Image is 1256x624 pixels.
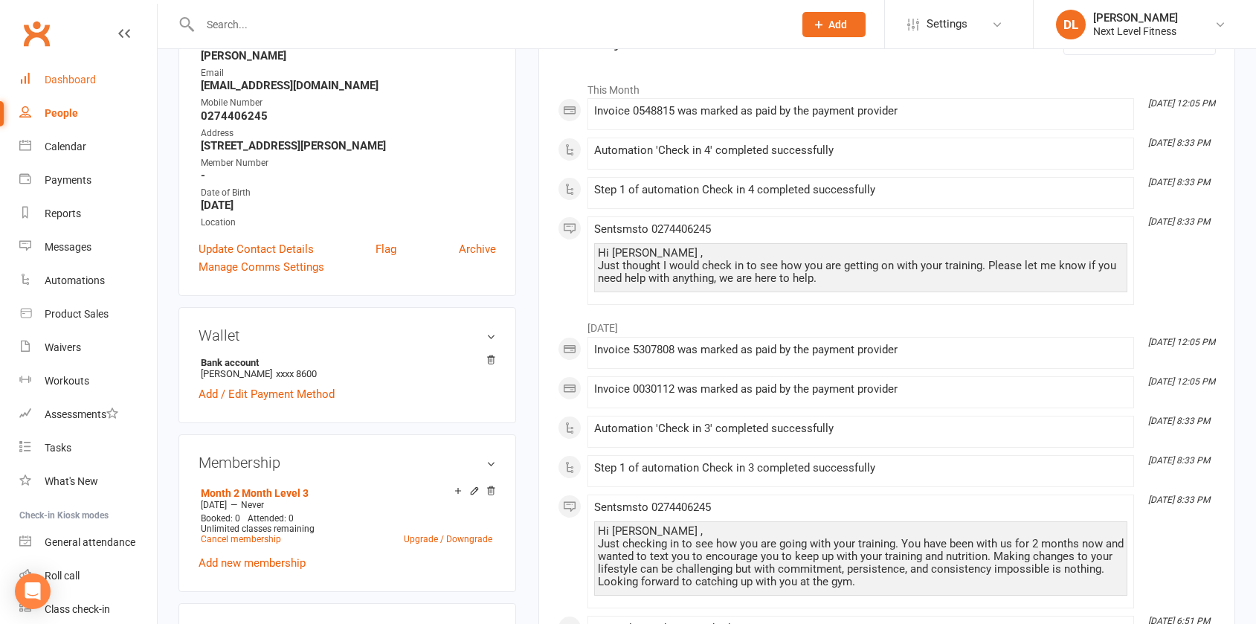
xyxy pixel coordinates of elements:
[19,431,157,465] a: Tasks
[248,513,294,524] span: Attended: 0
[404,534,492,544] a: Upgrade / Downgrade
[19,63,157,97] a: Dashboard
[19,164,157,197] a: Payments
[201,49,496,62] strong: [PERSON_NAME]
[201,513,240,524] span: Booked: 0
[196,14,783,35] input: Search...
[201,186,496,200] div: Date of Birth
[201,66,496,80] div: Email
[594,105,1127,118] div: Invoice 0548815 was marked as paid by the payment provider
[201,487,309,499] a: Month 2 Month Level 3
[45,174,91,186] div: Payments
[1056,10,1086,39] div: DL
[201,216,496,230] div: Location
[199,327,496,344] h3: Wallet
[19,297,157,331] a: Product Sales
[45,141,86,152] div: Calendar
[594,344,1127,356] div: Invoice 5307808 was marked as paid by the payment provider
[927,7,967,41] span: Settings
[201,126,496,141] div: Address
[201,500,227,510] span: [DATE]
[376,240,396,258] a: Flag
[201,96,496,110] div: Mobile Number
[199,258,324,276] a: Manage Comms Settings
[594,501,711,514] span: Sent sms to 0274406245
[19,331,157,364] a: Waivers
[241,500,264,510] span: Never
[1148,216,1210,227] i: [DATE] 8:33 PM
[19,130,157,164] a: Calendar
[594,422,1127,435] div: Automation 'Check in 3' completed successfully
[459,240,496,258] a: Archive
[45,241,91,253] div: Messages
[18,15,55,52] a: Clubworx
[201,156,496,170] div: Member Number
[598,247,1124,285] div: Hi [PERSON_NAME] , Just thought I would check in to see how you are getting on with your training...
[19,97,157,130] a: People
[201,534,281,544] a: Cancel membership
[15,573,51,609] div: Open Intercom Messenger
[594,144,1127,157] div: Automation 'Check in 4' completed successfully
[558,28,1216,51] h3: Activity
[199,454,496,471] h3: Membership
[201,199,496,212] strong: [DATE]
[1148,455,1210,466] i: [DATE] 8:33 PM
[45,442,71,454] div: Tasks
[45,107,78,119] div: People
[45,274,105,286] div: Automations
[802,12,866,37] button: Add
[1148,177,1210,187] i: [DATE] 8:33 PM
[45,603,110,615] div: Class check-in
[1148,98,1215,109] i: [DATE] 12:05 PM
[19,364,157,398] a: Workouts
[598,525,1124,588] div: Hi [PERSON_NAME] , Just checking in to see how you are going with your training. You have been wi...
[1093,11,1178,25] div: [PERSON_NAME]
[201,79,496,92] strong: [EMAIL_ADDRESS][DOMAIN_NAME]
[594,383,1127,396] div: Invoice 0030112 was marked as paid by the payment provider
[1148,337,1215,347] i: [DATE] 12:05 PM
[19,559,157,593] a: Roll call
[199,385,335,403] a: Add / Edit Payment Method
[19,398,157,431] a: Assessments
[201,357,489,368] strong: Bank account
[45,208,81,219] div: Reports
[45,475,98,487] div: What's New
[19,197,157,231] a: Reports
[199,556,306,570] a: Add new membership
[594,222,711,236] span: Sent sms to 0274406245
[201,109,496,123] strong: 0274406245
[45,375,89,387] div: Workouts
[45,536,135,548] div: General attendance
[558,74,1216,98] li: This Month
[594,184,1127,196] div: Step 1 of automation Check in 4 completed successfully
[594,462,1127,475] div: Step 1 of automation Check in 3 completed successfully
[1093,25,1178,38] div: Next Level Fitness
[1148,416,1210,426] i: [DATE] 8:33 PM
[1148,376,1215,387] i: [DATE] 12:05 PM
[45,341,81,353] div: Waivers
[45,570,80,582] div: Roll call
[828,19,847,30] span: Add
[197,499,496,511] div: —
[45,308,109,320] div: Product Sales
[45,408,118,420] div: Assessments
[1148,138,1210,148] i: [DATE] 8:33 PM
[19,526,157,559] a: General attendance kiosk mode
[201,524,315,534] span: Unlimited classes remaining
[201,139,496,152] strong: [STREET_ADDRESS][PERSON_NAME]
[201,169,496,182] strong: -
[1148,495,1210,505] i: [DATE] 8:33 PM
[276,368,317,379] span: xxxx 8600
[199,355,496,382] li: [PERSON_NAME]
[19,231,157,264] a: Messages
[558,312,1216,336] li: [DATE]
[19,264,157,297] a: Automations
[19,465,157,498] a: What's New
[45,74,96,86] div: Dashboard
[199,240,314,258] a: Update Contact Details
